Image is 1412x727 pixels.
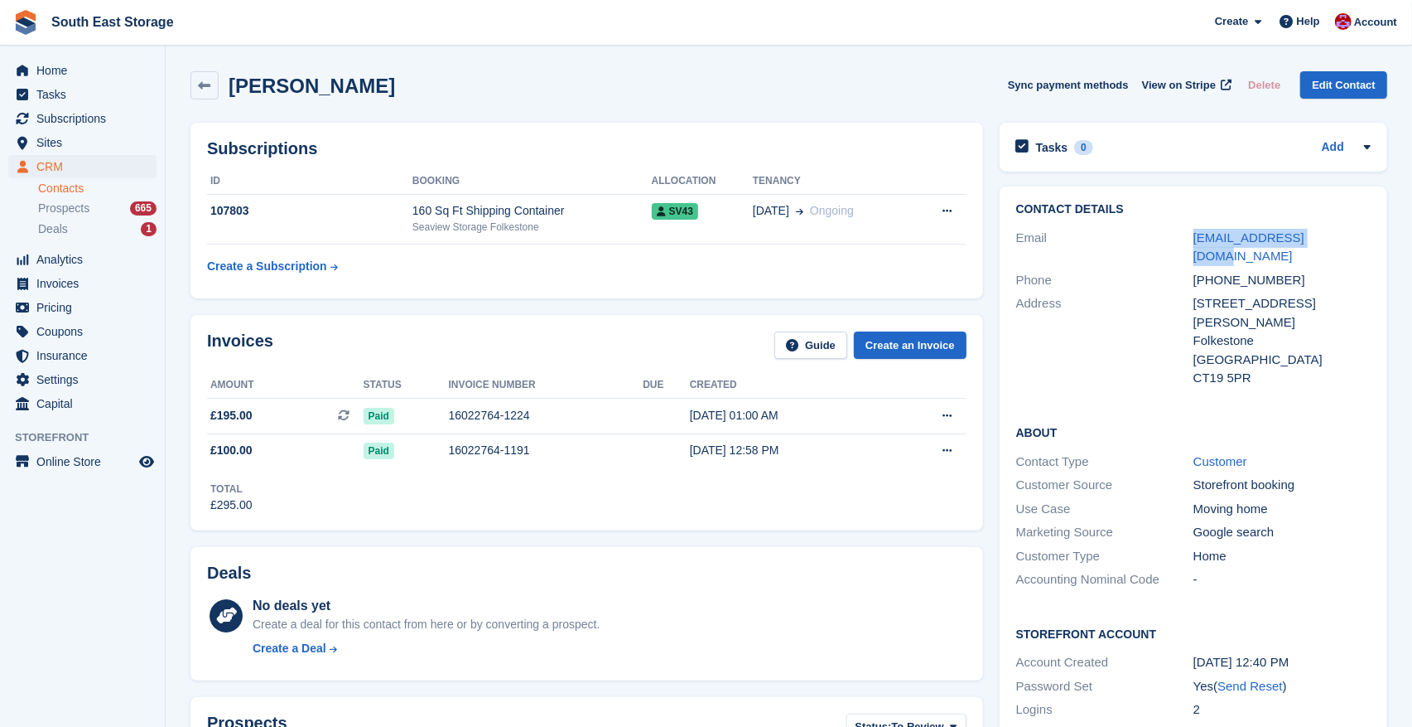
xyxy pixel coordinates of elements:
a: Deals 1 [38,221,157,238]
div: 16022764-1191 [449,442,643,459]
div: 1 [141,222,157,236]
div: 16022764-1224 [449,407,643,424]
div: Google search [1193,523,1371,542]
a: menu [8,450,157,473]
div: Moving home [1193,500,1371,519]
th: Tenancy [753,168,912,195]
div: 107803 [207,202,412,220]
th: Booking [412,168,652,195]
div: Phone [1016,271,1193,290]
span: Coupons [36,320,136,343]
a: South East Storage [45,8,181,36]
a: menu [8,296,157,319]
a: Contacts [38,181,157,196]
a: menu [8,107,157,130]
span: ( ) [1213,679,1286,693]
a: Prospects 665 [38,200,157,217]
span: Invoices [36,272,136,295]
div: CT19 5PR [1193,369,1371,388]
div: [DATE] 12:40 PM [1193,653,1371,672]
a: Create a Subscription [207,251,338,282]
a: Customer [1193,454,1247,468]
div: Password Set [1016,677,1193,696]
h2: Contact Details [1016,203,1371,216]
div: Customer Type [1016,547,1193,566]
a: menu [8,272,157,295]
img: Roger Norris [1335,13,1352,30]
div: Storefront booking [1193,476,1371,495]
h2: Deals [207,564,251,583]
a: menu [8,320,157,343]
a: menu [8,59,157,82]
img: stora-icon-8386f47178a22dfd0bd8f6a31ec36ba5ce8667c1dd55bd0f319d3a0aa187defe.svg [13,10,38,35]
div: Accounting Nominal Code [1016,570,1193,589]
span: Prospects [38,201,89,216]
div: [PHONE_NUMBER] [1193,271,1371,290]
a: menu [8,392,157,415]
button: Delete [1241,71,1287,99]
span: [DATE] [753,202,789,220]
div: Total [210,482,253,497]
div: Create a Deal [253,640,326,657]
th: Invoice number [449,372,643,399]
span: CRM [36,155,136,178]
div: Use Case [1016,500,1193,519]
span: Analytics [36,248,136,271]
div: [STREET_ADDRESS][PERSON_NAME] [1193,294,1371,332]
a: menu [8,248,157,271]
span: Sites [36,131,136,154]
div: 0 [1074,140,1093,155]
span: Help [1297,13,1320,30]
span: Storefront [15,429,165,446]
div: [DATE] 01:00 AM [690,407,889,424]
h2: Tasks [1036,140,1068,155]
a: Guide [774,332,847,359]
h2: About [1016,424,1371,440]
a: menu [8,83,157,106]
span: Insurance [36,344,136,367]
h2: Storefront Account [1016,625,1371,642]
th: Allocation [652,168,753,195]
span: View on Stripe [1142,77,1216,94]
div: Logins [1016,700,1193,720]
span: Deals [38,221,68,237]
h2: Subscriptions [207,139,966,158]
span: Capital [36,392,136,415]
span: Ongoing [810,204,854,217]
div: - [1193,570,1371,589]
th: Amount [207,372,364,399]
a: View on Stripe [1135,71,1236,99]
th: Status [364,372,449,399]
a: Add [1322,138,1344,158]
a: menu [8,344,157,367]
a: menu [8,131,157,154]
th: Created [690,372,889,399]
div: Address [1016,294,1193,388]
a: Preview store [137,452,157,472]
span: Tasks [36,83,136,106]
a: Create a Deal [253,640,600,657]
a: menu [8,368,157,391]
span: Account [1354,14,1397,31]
div: Customer Source [1016,476,1193,495]
div: Email [1016,229,1193,266]
span: Pricing [36,296,136,319]
div: Create a deal for this contact from here or by converting a prospect. [253,616,600,633]
span: £100.00 [210,442,253,459]
span: £195.00 [210,407,253,424]
div: Create a Subscription [207,258,327,275]
div: 665 [130,201,157,216]
span: Online Store [36,450,136,473]
a: menu [8,155,157,178]
a: Edit Contact [1300,71,1387,99]
div: 2 [1193,700,1371,720]
div: £295.00 [210,497,253,514]
div: Marketing Source [1016,523,1193,542]
th: Due [643,372,689,399]
span: SV43 [652,203,698,220]
a: Create an Invoice [854,332,966,359]
span: Settings [36,368,136,391]
h2: [PERSON_NAME] [229,75,395,97]
th: ID [207,168,412,195]
div: [GEOGRAPHIC_DATA] [1193,351,1371,370]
